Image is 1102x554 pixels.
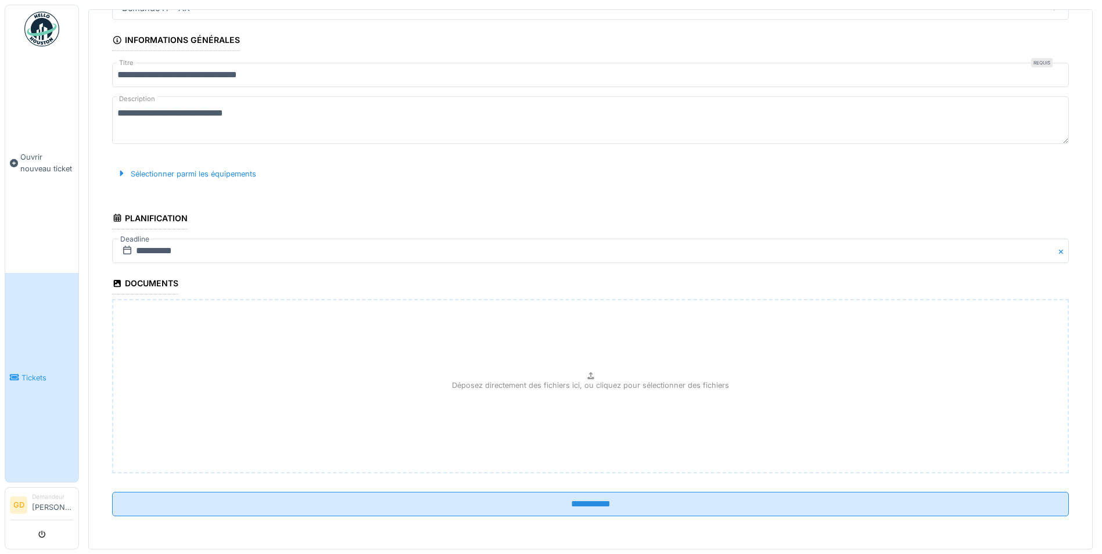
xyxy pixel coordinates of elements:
span: Tickets [21,372,74,383]
p: Déposez directement des fichiers ici, ou cliquez pour sélectionner des fichiers [452,380,729,391]
a: Tickets [5,273,78,482]
li: [PERSON_NAME] [32,492,74,517]
li: GD [10,497,27,514]
a: Ouvrir nouveau ticket [5,53,78,273]
div: Documents [112,275,178,294]
img: Badge_color-CXgf-gQk.svg [24,12,59,46]
div: Planification [112,210,188,229]
div: Requis [1031,58,1053,67]
button: Close [1056,239,1069,263]
span: Ouvrir nouveau ticket [20,152,74,174]
label: Titre [117,58,136,68]
div: Informations générales [112,31,240,51]
a: GD Demandeur[PERSON_NAME] [10,492,74,520]
label: Deadline [119,233,150,246]
label: Description [117,92,157,106]
div: Sélectionner parmi les équipements [112,166,261,182]
div: Demandeur [32,492,74,501]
